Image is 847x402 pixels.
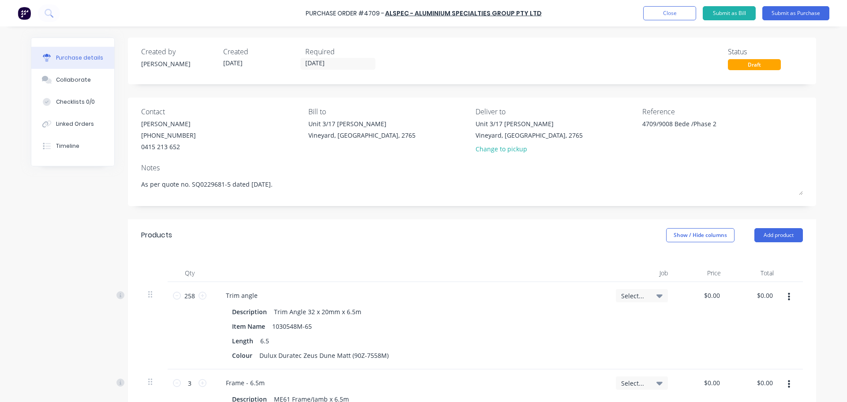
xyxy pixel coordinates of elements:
button: Submit as Purchase [762,6,829,20]
div: Checklists 0/0 [56,98,95,106]
span: Select... [621,291,648,301]
div: Draft [728,59,781,70]
div: Notes [141,162,803,173]
button: Collaborate [31,69,114,91]
div: Unit 3/17 [PERSON_NAME] [476,119,583,128]
div: Required [305,46,380,57]
div: Status [728,46,803,57]
div: Vineyard, [GEOGRAPHIC_DATA], 2765 [308,131,416,140]
div: 6.5 [257,334,273,347]
button: Submit as Bill [703,6,756,20]
div: Collaborate [56,76,91,84]
div: Created by [141,46,216,57]
div: Dulux Duratec Zeus Dune Matt (90Z-7558M) [256,349,392,362]
button: Linked Orders [31,113,114,135]
div: Vineyard, [GEOGRAPHIC_DATA], 2765 [476,131,583,140]
div: Deliver to [476,106,636,117]
div: Total [728,264,781,282]
div: [PERSON_NAME] [141,119,196,128]
div: Linked Orders [56,120,94,128]
div: Job [609,264,675,282]
div: 1030548M-65 [269,320,315,333]
div: Purchase details [56,54,103,62]
div: Trim Angle 32 x 20mm x 6.5m [270,305,365,318]
div: Trim angle [219,289,265,302]
div: Change to pickup [476,144,583,154]
textarea: 4709/9008 Bede /Phase 2 [642,119,753,139]
img: Factory [18,7,31,20]
a: Alspec - Aluminium Specialties Group Pty Ltd [385,9,542,18]
div: 0415 213 652 [141,142,196,151]
span: Select... [621,379,648,388]
div: Qty [168,264,212,282]
div: Item Name [229,320,269,333]
div: Unit 3/17 [PERSON_NAME] [308,119,416,128]
div: Frame - 6.5m [219,376,272,389]
div: Products [141,230,172,240]
button: Add product [754,228,803,242]
div: Contact [141,106,302,117]
div: [PHONE_NUMBER] [141,131,196,140]
textarea: As per quote no. SQ0229681-5 dated [DATE]. [141,175,803,195]
div: Reference [642,106,803,117]
div: Colour [229,349,256,362]
button: Checklists 0/0 [31,91,114,113]
button: Show / Hide columns [666,228,735,242]
div: Price [675,264,728,282]
div: Timeline [56,142,79,150]
div: Bill to [308,106,469,117]
div: [PERSON_NAME] [141,59,216,68]
div: Length [229,334,257,347]
div: Description [229,305,270,318]
div: Purchase Order #4709 - [306,9,384,18]
button: Purchase details [31,47,114,69]
button: Timeline [31,135,114,157]
div: Created [223,46,298,57]
button: Close [643,6,696,20]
